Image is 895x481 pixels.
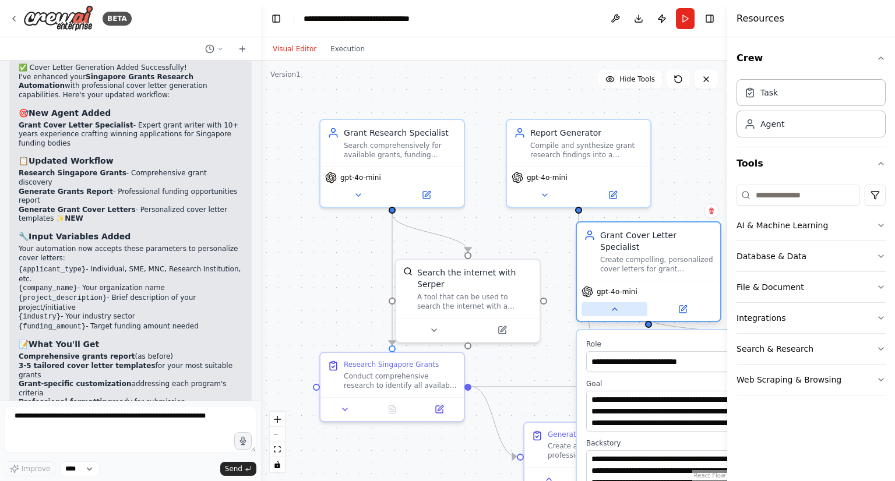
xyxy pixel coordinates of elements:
[573,213,602,415] g: Edge from 81f289a2-b992-4b0b-aa1b-6fc76cd05e72 to 06ab0757-0add-4f9b-a1fb-24283bc403ef
[586,339,798,349] label: Role
[19,266,86,274] code: {applicant_type}
[270,427,285,442] button: zoom out
[19,294,107,302] code: {project_description}
[319,119,465,208] div: Grant Research SpecialistSearch comprehensively for available grants, funding opportunities, and ...
[19,188,242,206] li: - Professional funding opportunities report
[19,362,156,370] strong: 3-5 tailored cover letter templates
[19,380,242,398] li: addressing each program's criteria
[19,169,242,187] li: - Comprehensive grant discovery
[527,173,568,182] span: gpt-4o-mini
[737,42,886,75] button: Crew
[270,412,285,472] div: React Flow controls
[19,313,61,321] code: {industry}
[19,155,242,167] h3: 📋
[220,462,256,476] button: Send
[65,214,83,222] strong: NEW
[22,464,50,473] span: Improve
[702,10,718,27] button: Hide right sidebar
[403,267,413,276] img: SerperDevTool
[344,141,457,160] div: Search comprehensively for available grants, funding opportunities, and government schemes in [GE...
[103,12,132,26] div: BETA
[395,259,541,343] div: SerperDevToolSearch the internet with SerperA tool that can be used to search the internet with a...
[597,287,637,296] span: gpt-4o-mini
[270,442,285,457] button: fit view
[417,292,533,311] div: A tool that can be used to search the internet with a search_query. Supports different search typ...
[323,42,372,56] button: Execution
[234,432,252,450] button: Click to speak your automation idea
[600,229,713,253] div: Grant Cover Letter Specialist
[469,323,535,337] button: Open in side panel
[19,398,242,407] li: ready for submission
[19,362,242,380] li: for your most suitable grants
[19,338,242,350] h3: 📝
[704,203,719,218] button: Delete node
[576,224,721,324] div: Grant Cover Letter SpecialistCreate compelling, personalized cover letters for grant applications...
[270,412,285,427] button: zoom in
[586,379,798,388] label: Goal
[19,352,242,362] li: (as before)
[344,372,457,390] div: Conduct comprehensive research to identify all available grants, funding schemes, and financial s...
[694,472,725,479] a: React Flow attribution
[737,272,886,302] button: File & Document
[200,42,228,56] button: Switch to previous chat
[19,169,126,177] strong: Research Singapore Grants
[19,107,242,119] h3: 🎯
[548,430,632,439] div: Generate Grants Report
[598,70,662,89] button: Hide Tools
[737,334,886,364] button: Search & Research
[19,231,242,242] h3: 🔧
[225,464,242,473] span: Send
[19,323,86,331] code: {funding_amount}
[19,206,242,224] li: - Personalized cover letter templates ✨
[548,441,661,460] div: Create a comprehensive, professional report based on the research findings about Singapore grants...
[19,121,242,148] p: - Expert grant writer with 10+ years experience crafting winning applications for Singapore fundi...
[619,75,655,84] span: Hide Tools
[29,156,114,165] strong: Updated Workflow
[760,87,778,98] div: Task
[19,121,133,129] strong: Grant Cover Letter Specialist
[737,147,886,180] button: Tools
[19,380,132,388] strong: Grant-specific customization
[19,322,242,332] li: - Target funding amount needed
[600,255,713,274] div: Create compelling, personalized cover letters for grant applications based on grant requirements ...
[368,402,417,416] button: No output available
[506,119,651,208] div: Report GeneratorCompile and synthesize grant research findings into a comprehensive, well-structu...
[270,70,301,79] div: Version 1
[386,213,474,252] g: Edge from 743a2500-3d35-47b7-94b2-852869c51b1b to 7495ddf6-351c-4dce-b2be-7bb42aa6f08b
[471,381,516,462] g: Edge from 6f2e03b0-7d5f-46a3-8296-2c43c8f77cbb to 06ab0757-0add-4f9b-a1fb-24283bc403ef
[29,232,131,241] strong: Input Variables Added
[233,42,252,56] button: Start a new chat
[19,293,242,312] li: - Brief description of your project/initiative
[19,265,242,284] li: - Individual, SME, MNC, Research Institution, etc.
[19,73,193,90] strong: Singapore Grants Research Automation
[737,303,886,333] button: Integrations
[586,438,798,448] label: Backstory
[19,312,242,322] li: - Your industry sector
[530,127,643,139] div: Report Generator
[266,42,323,56] button: Visual Editor
[737,12,784,26] h4: Resources
[737,241,886,271] button: Database & Data
[19,73,242,100] p: I've enhanced your with professional cover letter generation capabilities. Here's your updated wo...
[737,210,886,240] button: AI & Machine Learning
[29,108,111,118] strong: New Agent Added
[344,127,457,139] div: Grant Research Specialist
[19,352,135,360] strong: Comprehensive grants report
[417,267,533,290] div: Search the internet with Serper
[19,206,136,214] strong: Generate Grant Cover Letters
[760,118,784,130] div: Agent
[19,188,113,196] strong: Generate Grants Report
[340,173,381,182] span: gpt-4o-mini
[270,457,285,472] button: toggle interactivity
[5,461,55,476] button: Improve
[19,284,77,292] code: {company_name}
[386,213,398,345] g: Edge from 743a2500-3d35-47b7-94b2-852869c51b1b to 6f2e03b0-7d5f-46a3-8296-2c43c8f77cbb
[19,284,242,293] li: - Your organization name
[419,402,459,416] button: Open in side panel
[23,5,93,31] img: Logo
[344,360,439,369] div: Research Singapore Grants
[737,75,886,147] div: Crew
[304,13,435,24] nav: breadcrumb
[393,188,459,202] button: Open in side panel
[471,381,720,392] g: Edge from 6f2e03b0-7d5f-46a3-8296-2c43c8f77cbb to 0437f514-e933-4d4f-9f3a-3aa99fd560bf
